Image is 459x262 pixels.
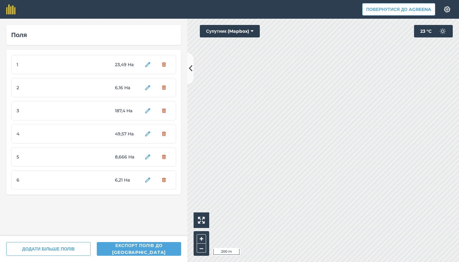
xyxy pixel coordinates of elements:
[200,25,260,37] button: Супутник (Mapbox)
[443,6,451,12] img: A cog icon
[6,4,16,14] img: fieldmargin Логотип
[362,3,435,16] button: Повернутися до Agreena
[420,25,432,37] span: 23 ° C
[437,25,449,37] img: svg+xml;base64,PD94bWwgdmVyc2lvbj0iMS4wIiBlbmNvZGluZz0idXRmLTgiPz4KPCEtLSBHZW5lcmF0b3I6IEFkb2JlIE...
[197,234,206,244] button: +
[115,153,138,160] span: 8,666 Ha
[414,25,453,37] button: 23 °C
[17,84,63,91] span: 2
[198,217,205,224] img: Four arrows, one pointing top left, one top right, one bottom right and the last bottom left
[17,177,63,183] span: 6
[197,244,206,253] button: –
[115,177,138,183] span: 6,21 Ha
[6,242,91,256] button: ДОДАТИ БІЛЬШЕ ПОЛІВ
[17,153,63,160] span: 5
[17,61,63,68] span: 1
[97,242,181,256] button: Експорт полів до [GEOGRAPHIC_DATA]
[17,130,63,137] span: 4
[17,107,63,114] span: 3
[115,130,138,137] span: 49,57 Ha
[115,84,138,91] span: 6,16 Ha
[11,30,176,40] div: Поля
[115,61,138,68] span: 23,49 Ha
[115,107,138,114] span: 187,4 Ha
